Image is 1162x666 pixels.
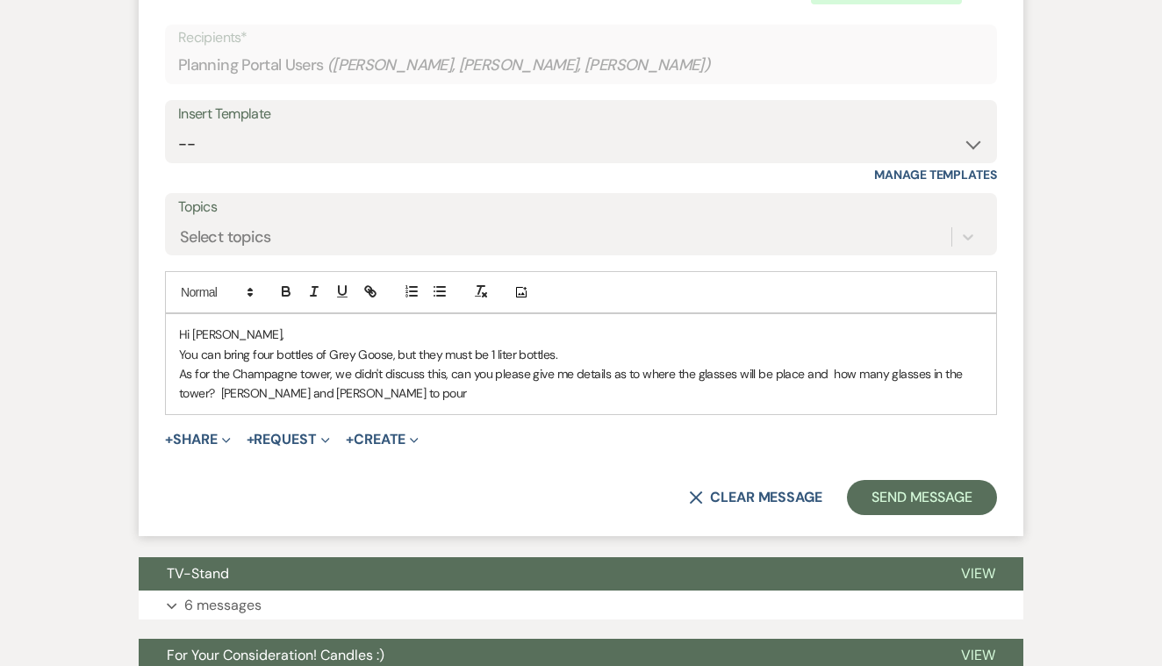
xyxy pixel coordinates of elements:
button: Request [247,433,330,447]
button: TV-Stand [139,557,933,591]
span: + [165,433,173,447]
p: Recipients* [178,26,984,49]
button: Send Message [847,480,997,515]
button: Clear message [689,491,822,505]
label: Topics [178,195,984,220]
button: 6 messages [139,591,1023,620]
button: Create [346,433,419,447]
p: Hi [PERSON_NAME], [179,325,983,344]
button: Share [165,433,231,447]
a: Manage Templates [874,167,997,183]
p: 6 messages [184,594,262,617]
span: For Your Consideration! Candles :) [167,646,384,664]
p: As for the Champagne tower, we didn't discuss this, can you please give me details as to where th... [179,364,983,404]
p: You can bring four bottles of Grey Goose, but they must be 1 liter bottles. [179,345,983,364]
div: Select topics [180,226,271,249]
div: Insert Template [178,102,984,127]
span: ( [PERSON_NAME], [PERSON_NAME], [PERSON_NAME] ) [327,54,711,77]
span: + [346,433,354,447]
div: Planning Portal Users [178,48,984,82]
span: View [961,646,995,664]
span: TV-Stand [167,564,229,583]
span: View [961,564,995,583]
button: View [933,557,1023,591]
span: + [247,433,255,447]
